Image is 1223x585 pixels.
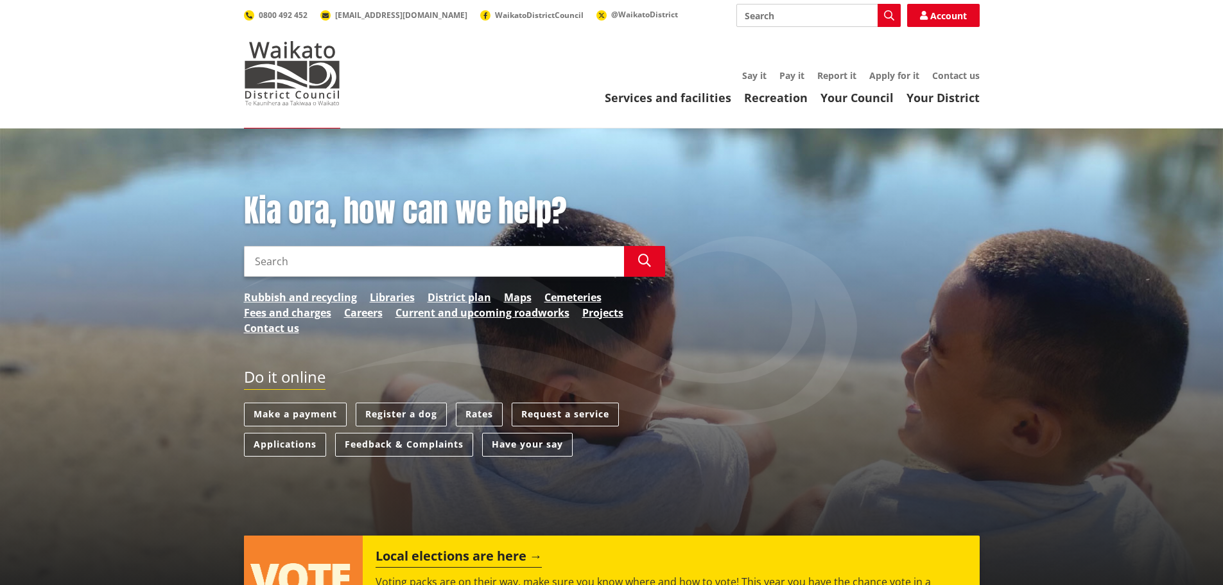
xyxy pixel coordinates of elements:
[320,10,467,21] a: [EMAIL_ADDRESS][DOMAIN_NAME]
[456,403,503,426] a: Rates
[906,90,980,105] a: Your District
[356,403,447,426] a: Register a dog
[244,368,325,390] h2: Do it online
[480,10,584,21] a: WaikatoDistrictCouncil
[244,246,624,277] input: Search input
[395,305,569,320] a: Current and upcoming roadworks
[376,548,542,568] h2: Local elections are here
[244,290,357,305] a: Rubbish and recycling
[596,9,678,20] a: @WaikatoDistrict
[244,41,340,105] img: Waikato District Council - Te Kaunihera aa Takiwaa o Waikato
[244,305,331,320] a: Fees and charges
[582,305,623,320] a: Projects
[817,69,856,82] a: Report it
[244,10,308,21] a: 0800 492 452
[512,403,619,426] a: Request a service
[932,69,980,82] a: Contact us
[335,10,467,21] span: [EMAIL_ADDRESS][DOMAIN_NAME]
[335,433,473,457] a: Feedback & Complaints
[907,4,980,27] a: Account
[344,305,383,320] a: Careers
[495,10,584,21] span: WaikatoDistrictCouncil
[742,69,767,82] a: Say it
[259,10,308,21] span: 0800 492 452
[244,320,299,336] a: Contact us
[244,403,347,426] a: Make a payment
[820,90,894,105] a: Your Council
[869,69,919,82] a: Apply for it
[605,90,731,105] a: Services and facilities
[744,90,808,105] a: Recreation
[544,290,602,305] a: Cemeteries
[736,4,901,27] input: Search input
[504,290,532,305] a: Maps
[370,290,415,305] a: Libraries
[611,9,678,20] span: @WaikatoDistrict
[244,193,665,230] h1: Kia ora, how can we help?
[482,433,573,457] a: Have your say
[428,290,491,305] a: District plan
[244,433,326,457] a: Applications
[779,69,804,82] a: Pay it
